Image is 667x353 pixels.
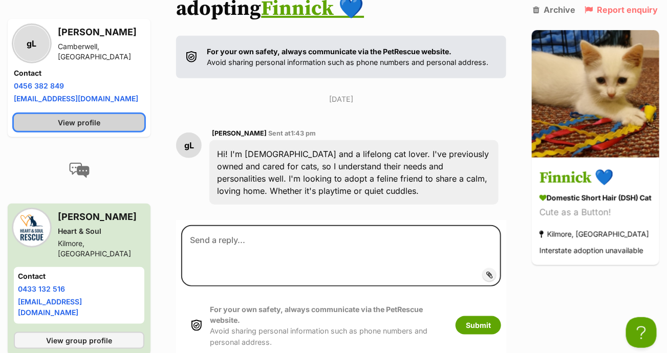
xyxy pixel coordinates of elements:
p: Avoid sharing personal information such as phone numbers and personal address. [207,46,488,68]
div: Kilmore, [GEOGRAPHIC_DATA] [58,238,144,259]
img: conversation-icon-4a6f8262b818ee0b60e3300018af0b2d0b884aa5de6e9bcb8d3d4eeb1a70a7c4.svg [69,163,90,178]
img: Finnick 💙 [532,30,659,157]
div: Hi! I'm [DEMOGRAPHIC_DATA] and a lifelong cat lover. I've previously owned and cared for cats, so... [209,140,499,205]
div: gL [14,26,50,61]
div: Domestic Short Hair (DSH) Cat [540,192,652,203]
a: Finnick 💙 Domestic Short Hair (DSH) Cat Cute as a Button! Kilmore, [GEOGRAPHIC_DATA] Interstate a... [532,159,659,265]
div: Camberwell, [GEOGRAPHIC_DATA] [58,41,144,62]
span: Sent at [268,129,316,137]
a: Archive [533,5,576,14]
p: Avoid sharing personal information such as phone numbers and personal address. [210,304,445,347]
a: [EMAIL_ADDRESS][DOMAIN_NAME] [18,297,82,317]
span: Interstate adoption unavailable [540,246,643,255]
h4: Contact [18,271,140,281]
a: [EMAIL_ADDRESS][DOMAIN_NAME] [14,94,138,103]
strong: For your own safety, always communicate via the PetRescue website. [207,47,451,56]
a: Report enquiry [585,5,658,14]
div: gL [176,133,202,158]
h3: [PERSON_NAME] [58,210,144,224]
span: View group profile [46,335,112,346]
button: Submit [456,316,501,335]
div: Heart & Soul [58,226,144,236]
span: 1:43 pm [291,129,316,137]
a: View profile [14,114,144,131]
div: Kilmore, [GEOGRAPHIC_DATA] [540,227,649,241]
a: View group profile [14,332,144,349]
div: Cute as a Button! [540,206,652,219]
a: 0433 132 516 [18,284,65,293]
iframe: Help Scout Beacon - Open [626,317,657,348]
img: Heart & Soul profile pic [14,210,50,246]
span: View profile [58,117,100,128]
p: [DATE] [176,94,506,104]
h3: [PERSON_NAME] [58,25,144,39]
strong: For your own safety, always communicate via the PetRescue website. [210,305,423,324]
a: 0456 382 849 [14,81,64,90]
h4: Contact [14,68,144,78]
h3: Finnick 💙 [540,167,652,190]
span: [PERSON_NAME] [212,129,267,137]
